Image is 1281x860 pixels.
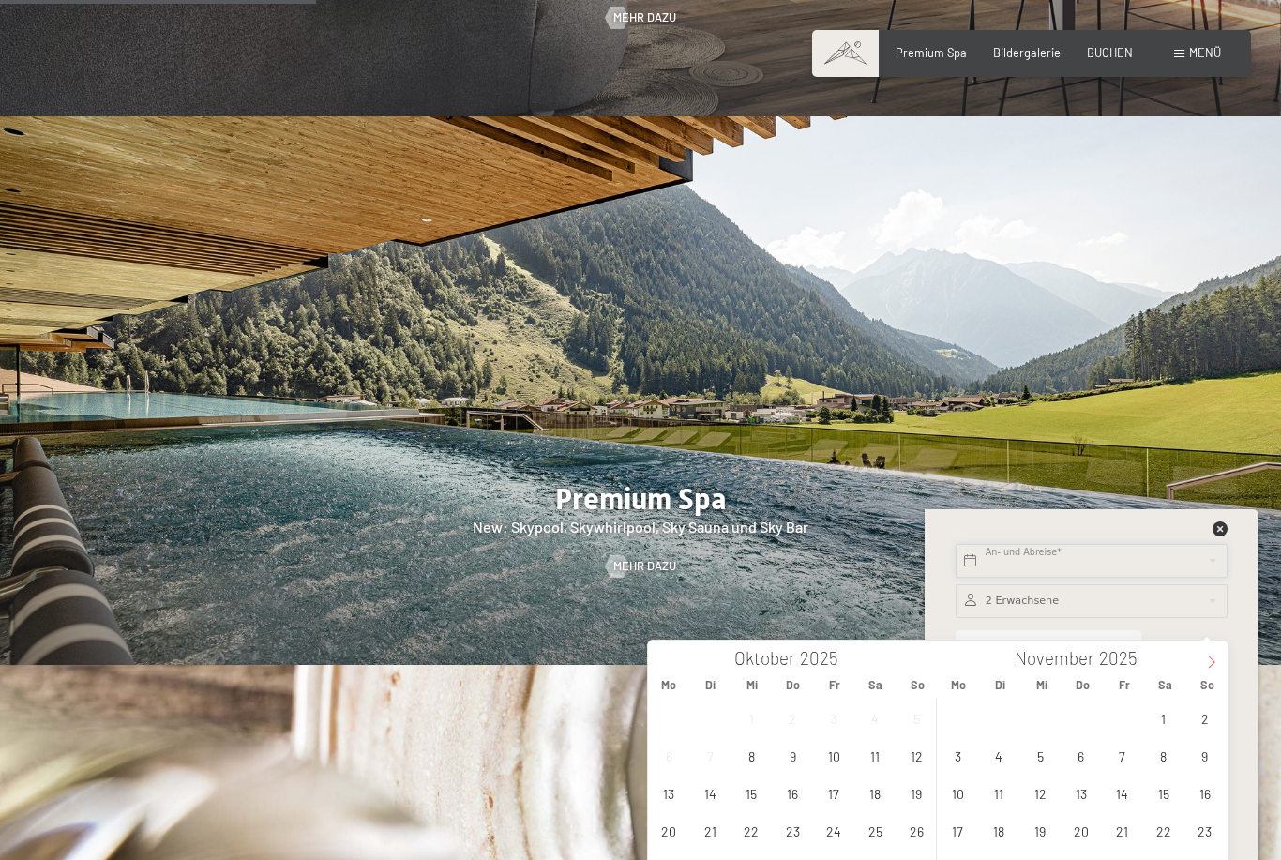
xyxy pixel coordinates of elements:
span: Di [979,679,1020,691]
span: Mi [731,679,773,691]
span: November 16, 2025 [1186,775,1223,811]
span: Fr [814,679,855,691]
span: November 14, 2025 [1104,775,1140,811]
span: Oktober 7, 2025 [692,737,729,774]
span: So [1186,679,1228,691]
span: Oktober 10, 2025 [816,737,852,774]
span: Oktober 9, 2025 [775,737,811,774]
span: Oktober 14, 2025 [692,775,729,811]
span: November 12, 2025 [1022,775,1059,811]
span: Oktober 16, 2025 [775,775,811,811]
span: November 13, 2025 [1062,775,1099,811]
span: Mehr dazu [613,558,676,575]
span: Oktober 18, 2025 [857,775,894,811]
span: Mi [1021,679,1062,691]
span: November 10, 2025 [940,775,976,811]
span: Mo [648,679,689,691]
span: Di [689,679,731,691]
span: November 18, 2025 [981,812,1017,849]
span: November 21, 2025 [1104,812,1140,849]
span: Mo [938,679,979,691]
span: November 20, 2025 [1062,812,1099,849]
span: Oktober 11, 2025 [857,737,894,774]
span: November 11, 2025 [981,775,1017,811]
span: Oktober 8, 2025 [733,737,770,774]
span: November 8, 2025 [1145,737,1182,774]
span: Oktober 24, 2025 [816,812,852,849]
span: Menü [1189,45,1221,60]
input: Year [1094,647,1156,669]
span: Oktober 13, 2025 [651,775,687,811]
span: November 2, 2025 [1186,700,1223,736]
span: Oktober 12, 2025 [898,737,935,774]
span: Oktober [734,650,795,668]
span: November 6, 2025 [1062,737,1099,774]
a: BUCHEN [1087,45,1133,60]
span: November 22, 2025 [1145,812,1182,849]
a: Mehr dazu [606,558,676,575]
span: November 15, 2025 [1145,775,1182,811]
span: Oktober 17, 2025 [816,775,852,811]
span: Oktober 22, 2025 [733,812,770,849]
span: So [897,679,938,691]
span: Oktober 5, 2025 [898,700,935,736]
span: Oktober 4, 2025 [857,700,894,736]
span: Sa [855,679,897,691]
span: Oktober 26, 2025 [898,812,935,849]
span: Oktober 15, 2025 [733,775,770,811]
span: Oktober 23, 2025 [775,812,811,849]
span: Mehr dazu [613,9,676,26]
span: November 19, 2025 [1022,812,1059,849]
span: Oktober 25, 2025 [857,812,894,849]
span: November [1015,650,1094,668]
span: Fr [1104,679,1145,691]
span: Oktober 20, 2025 [651,812,687,849]
span: Oktober 2, 2025 [775,700,811,736]
span: November 4, 2025 [981,737,1017,774]
a: Mehr dazu [606,9,676,26]
input: Year [795,647,857,669]
a: Premium Spa [896,45,967,60]
a: Bildergalerie [993,45,1061,60]
span: Oktober 19, 2025 [898,775,935,811]
span: November 23, 2025 [1186,812,1223,849]
span: Do [1062,679,1104,691]
span: November 1, 2025 [1145,700,1182,736]
span: November 17, 2025 [940,812,976,849]
span: November 7, 2025 [1104,737,1140,774]
span: November 5, 2025 [1022,737,1059,774]
span: Oktober 21, 2025 [692,812,729,849]
span: November 9, 2025 [1186,737,1223,774]
span: Do [773,679,814,691]
span: Oktober 6, 2025 [651,737,687,774]
span: Sa [1145,679,1186,691]
span: November 3, 2025 [940,737,976,774]
span: Oktober 1, 2025 [733,700,770,736]
span: Oktober 3, 2025 [816,700,852,736]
